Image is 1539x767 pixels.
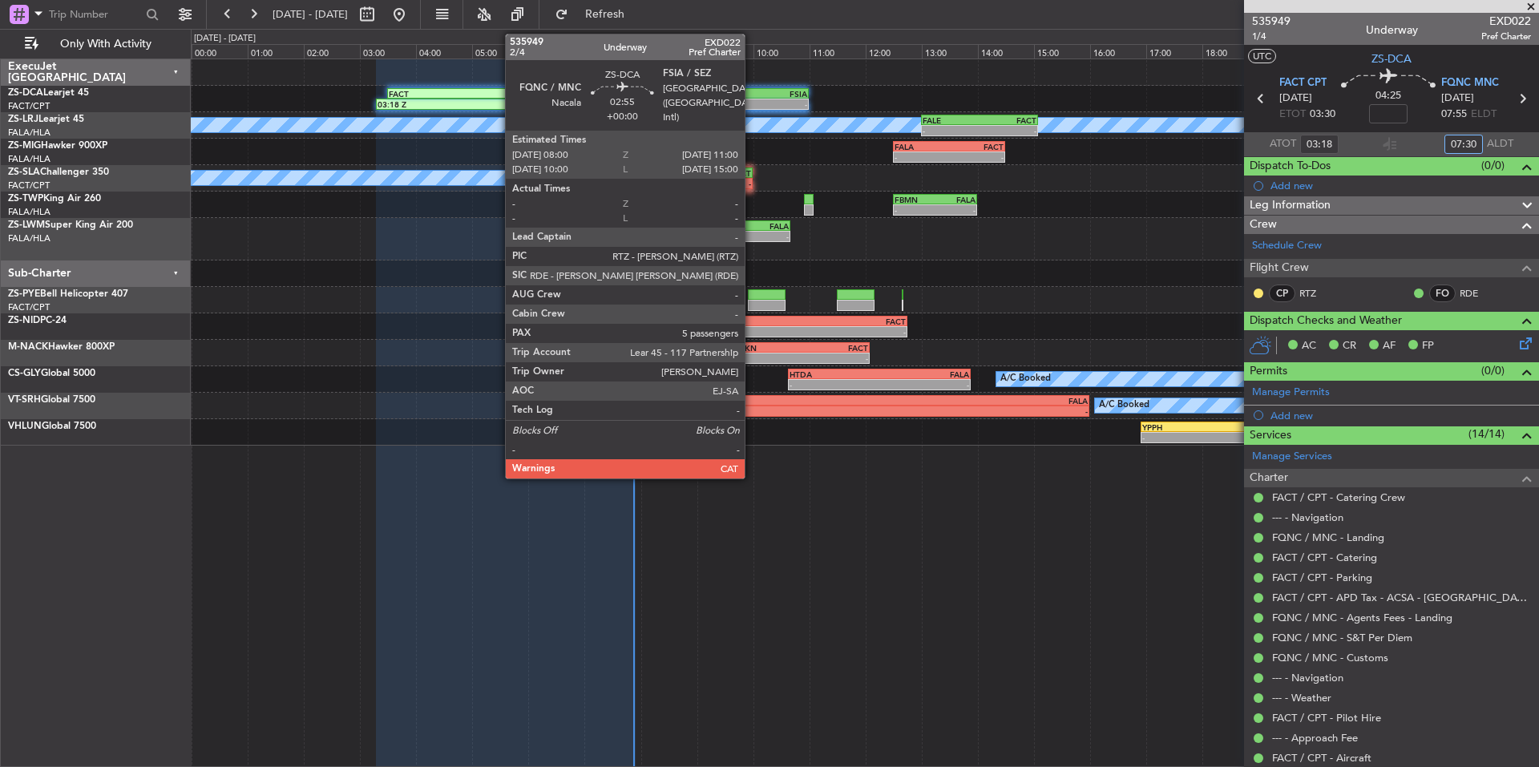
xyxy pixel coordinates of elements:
div: 13:00 [922,44,978,59]
div: CP [1269,285,1295,302]
span: ALDT [1487,136,1513,152]
div: - [923,126,980,135]
a: ZS-PYEBell Helicopter 407 [8,289,128,299]
a: FACT / CPT - Catering [1272,551,1377,564]
a: VHLUNGlobal 7500 [8,422,96,431]
a: ZS-MIGHawker 900XP [8,141,107,151]
div: A/C Booked [1000,367,1051,391]
a: Manage Permits [1252,385,1330,401]
div: FALA [858,396,1088,406]
a: ZS-TWPKing Air 260 [8,194,101,204]
div: - [802,353,868,363]
span: AC [1302,338,1316,354]
div: A/C Booked [1099,394,1149,418]
div: 16:00 [1090,44,1146,59]
span: Pref Charter [1481,30,1531,43]
button: UTC [1248,49,1276,63]
span: VT-SRH [8,395,41,405]
div: - [628,406,858,416]
div: - [642,99,725,109]
a: --- - Approach Fee [1272,731,1358,745]
div: FALA [879,369,969,379]
span: (0/0) [1481,362,1505,379]
a: ZS-DCALearjet 45 [8,88,89,98]
span: Dispatch Checks and Weather [1250,312,1402,330]
span: ZS-DCA [8,88,43,98]
span: 07:55 [1441,107,1467,123]
div: FALA [757,221,789,231]
div: [DATE] - [DATE] [194,32,256,46]
a: FACT/CPT [8,180,50,192]
span: CS-GLY [8,369,41,378]
div: YPPH [1142,422,1468,432]
div: 15:00 [1034,44,1090,59]
div: - [725,99,807,109]
div: 06:00 [528,44,584,59]
div: 02:00 [304,44,360,59]
div: FQNC [642,89,725,99]
a: --- - Navigation [1272,511,1343,524]
a: FACT / CPT - Aircraft [1272,751,1371,765]
span: 03:30 [1310,107,1335,123]
div: Add new [1270,179,1531,192]
a: FQNC / MNC - Landing [1272,531,1384,544]
div: Underway [1366,22,1418,38]
span: EXD022 [1481,13,1531,30]
span: Services [1250,426,1291,445]
a: FALA/HLA [8,232,50,244]
div: FBLV [656,195,697,204]
a: ZS-SLAChallenger 350 [8,168,109,177]
input: --:-- [1300,135,1339,154]
div: FACT [980,115,1036,125]
span: CR [1343,338,1356,354]
span: FP [1422,338,1434,354]
span: ZS-PYE [8,289,40,299]
input: Trip Number [49,2,141,26]
span: ZS-DCA [1371,50,1412,67]
a: FQNC / MNC - Agents Fees - Landing [1272,611,1452,624]
div: 04:00 [416,44,472,59]
span: Dispatch To-Dos [1250,157,1331,176]
div: FVRG [576,168,664,178]
div: FALE [923,115,980,125]
div: FSIA [725,89,807,99]
span: Permits [1250,362,1287,381]
a: --- - Navigation [1272,671,1343,684]
span: ZS-NID [8,316,40,325]
div: - [895,205,935,215]
button: Only With Activity [18,31,174,57]
div: - [576,179,664,188]
span: ZS-TWP [8,194,43,204]
span: FQNC MNC [1441,75,1499,91]
span: ZS-MIG [8,141,41,151]
div: 11:00 [810,44,866,59]
div: FACT [802,317,906,326]
div: - [697,205,737,215]
div: - [879,380,969,390]
button: Refresh [547,2,644,27]
span: (0/0) [1481,157,1505,174]
div: QORO [697,195,737,204]
div: - [858,406,1088,416]
a: FACT / CPT - Pilot Hire [1272,711,1381,725]
span: Flight Crew [1250,259,1309,277]
a: FACT / CPT - APD Tax - ACSA - [GEOGRAPHIC_DATA] International FACT / CPT [1272,591,1531,604]
div: - [735,353,802,363]
span: Leg Information [1250,196,1331,215]
div: 12:00 [866,44,922,59]
a: RDE [1460,286,1496,301]
div: 03:00 [360,44,416,59]
div: HTDA [790,369,879,379]
span: ZS-LWM [8,220,45,230]
a: VT-SRHGlobal 7500 [8,395,95,405]
div: 14:00 [978,44,1034,59]
span: ATOT [1270,136,1296,152]
a: Schedule Crew [1252,238,1322,254]
div: - [895,152,949,162]
a: FALA/HLA [8,127,50,139]
div: - [790,380,879,390]
a: FACT/CPT [8,100,50,112]
span: Crew [1250,216,1277,234]
span: M-NACK [8,342,48,352]
div: HBAL [698,317,802,326]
